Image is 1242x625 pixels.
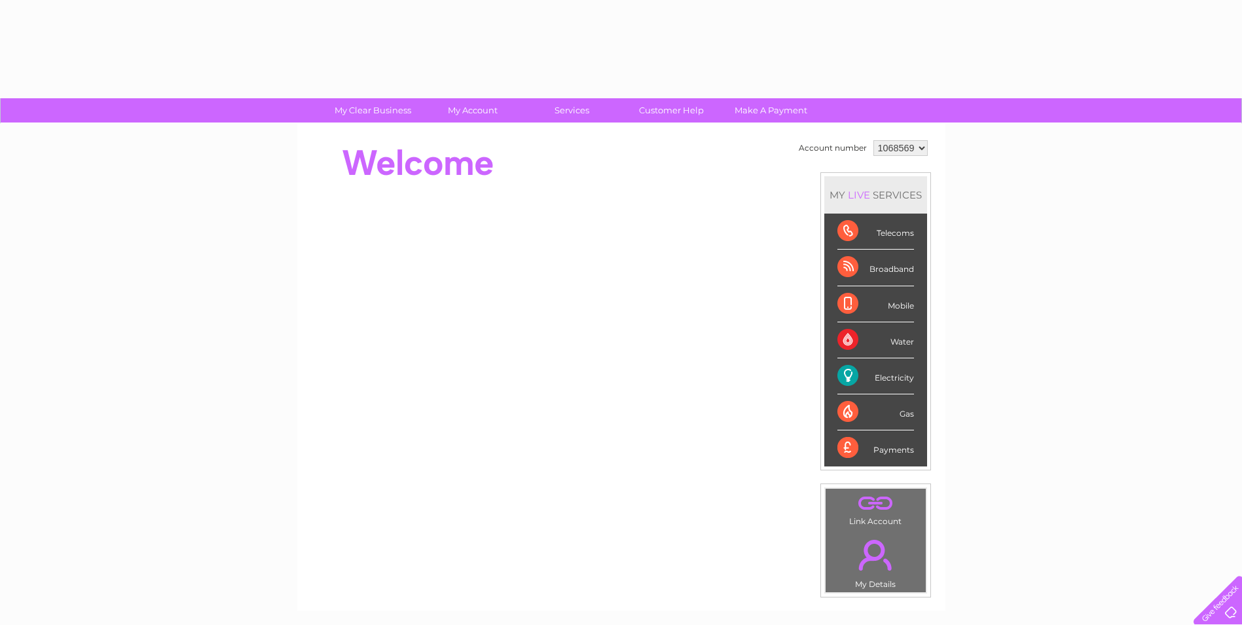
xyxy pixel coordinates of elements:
div: Mobile [837,286,914,322]
div: LIVE [845,189,873,201]
a: Services [518,98,626,123]
td: Link Account [825,488,926,529]
a: My Clear Business [319,98,427,123]
a: Customer Help [617,98,725,123]
div: Broadband [837,250,914,286]
td: Account number [795,137,870,159]
div: MY SERVICES [824,176,927,214]
td: My Details [825,529,926,593]
div: Payments [837,430,914,466]
a: Make A Payment [717,98,825,123]
a: My Account [418,98,526,123]
a: . [829,492,922,515]
div: Electricity [837,358,914,394]
a: . [829,532,922,578]
div: Telecoms [837,214,914,250]
div: Water [837,322,914,358]
div: Gas [837,394,914,430]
